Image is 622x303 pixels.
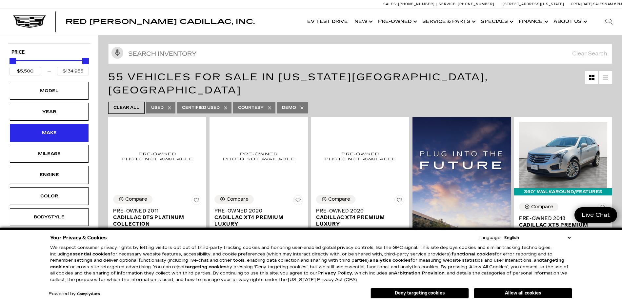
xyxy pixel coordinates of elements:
[238,104,264,112] span: Courtesy
[191,195,201,208] button: Save Vehicle
[282,104,296,112] span: Demo
[383,2,397,6] span: Sales:
[394,195,404,208] button: Save Vehicle
[316,208,399,214] span: Pre-Owned 2020
[316,208,404,227] a: Pre-Owned 2020Cadillac XT4 Premium Luxury
[317,271,352,276] a: Privacy Policy
[108,44,612,64] input: Search Inventory
[70,252,110,257] strong: essential cookies
[293,195,303,208] button: Save Vehicle
[593,2,605,6] span: Sales:
[113,208,201,227] a: Pre-Owned 2011Cadillac DTS Platinum Collection
[227,196,249,202] div: Compare
[125,196,147,202] div: Compare
[605,2,622,6] span: 9 AM-6 PM
[113,122,201,190] img: 2011 Cadillac DTS Platinum Collection
[474,288,572,298] button: Allow all cookies
[77,292,100,296] a: ComplyAuto
[82,58,89,64] div: Maximum Price
[214,208,303,227] a: Pre-Owned 2020Cadillac XT4 Premium Luxury
[66,18,255,25] a: Red [PERSON_NAME] Cadillac, Inc.
[10,124,89,142] div: MakeMake
[113,104,139,112] span: Clear All
[419,9,478,35] a: Service & Parts
[574,207,617,223] a: Live Chat
[519,222,602,235] span: Cadillac XT5 Premium Luxury AWD
[214,227,303,233] div: Stock : UC048434A
[50,258,564,270] strong: targeting cookies
[111,47,123,59] svg: Click to toggle on voice search
[33,108,66,115] div: Year
[113,208,196,214] span: Pre-Owned 2011
[316,195,355,204] button: Compare Vehicle
[571,2,592,6] span: Open [DATE]
[33,150,66,157] div: Mileage
[214,208,298,214] span: Pre-Owned 2020
[33,192,66,200] div: Color
[514,188,612,195] div: 360° WalkAround/Features
[182,104,220,112] span: Certified Used
[451,252,495,257] strong: functional cookies
[10,58,16,64] div: Minimum Price
[10,145,89,163] div: MileageMileage
[597,203,607,215] button: Save Vehicle
[185,264,227,270] strong: targeting cookies
[478,9,515,35] a: Specials
[13,15,46,28] img: Cadillac Dark Logo with Cadillac White Text
[66,18,255,26] span: Red [PERSON_NAME] Cadillac, Inc.
[550,9,589,35] a: About Us
[10,187,89,205] div: ColorColor
[10,208,89,226] div: BodystyleBodystyle
[10,103,89,121] div: YearYear
[33,129,66,136] div: Make
[11,50,87,55] h5: Price
[503,234,572,241] select: Language Select
[531,204,553,210] div: Compare
[578,211,613,219] span: Live Chat
[113,195,152,204] button: Compare Vehicle
[113,227,201,233] div: Stock : UC143275A
[383,2,436,6] a: Sales: [PHONE_NUMBER]
[10,67,41,75] input: Minimum
[371,288,469,298] button: Deny targeting cookies
[436,2,496,6] a: Service: [PHONE_NUMBER]
[10,82,89,100] div: ModelModel
[394,271,445,276] strong: Arbitration Provision
[50,245,572,283] p: We respect consumer privacy rights by letting visitors opt out of third-party tracking cookies an...
[151,104,164,112] span: Used
[33,171,66,178] div: Engine
[33,213,66,221] div: Bodystyle
[49,292,100,296] div: Powered by
[458,2,494,6] span: [PHONE_NUMBER]
[515,9,550,35] a: Finance
[214,195,254,204] button: Compare Vehicle
[50,233,107,242] span: Your Privacy & Cookies
[398,2,435,6] span: [PHONE_NUMBER]
[316,214,399,227] span: Cadillac XT4 Premium Luxury
[304,9,351,35] a: EV Test Drive
[108,71,488,96] span: 55 Vehicles for Sale in [US_STATE][GEOGRAPHIC_DATA], [GEOGRAPHIC_DATA]
[113,214,196,227] span: Cadillac DTS Platinum Collection
[519,215,602,222] span: Pre-Owned 2018
[375,9,419,35] a: Pre-Owned
[503,2,564,6] a: [STREET_ADDRESS][US_STATE]
[57,67,89,75] input: Maximum
[519,215,607,235] a: Pre-Owned 2018Cadillac XT5 Premium Luxury AWD
[214,122,303,190] img: 2020 Cadillac XT4 Premium Luxury
[519,122,607,188] img: 2018 Cadillac XT5 Premium Luxury AWD
[214,214,298,227] span: Cadillac XT4 Premium Luxury
[370,258,411,263] strong: analytics cookies
[316,122,404,190] img: 2020 Cadillac XT4 Premium Luxury
[519,203,558,211] button: Compare Vehicle
[439,2,457,6] span: Service:
[328,196,350,202] div: Compare
[316,227,404,233] div: Stock : UC058003
[351,9,375,35] a: New
[10,166,89,184] div: EngineEngine
[33,87,66,94] div: Model
[478,236,501,240] div: Language:
[10,55,89,75] div: Price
